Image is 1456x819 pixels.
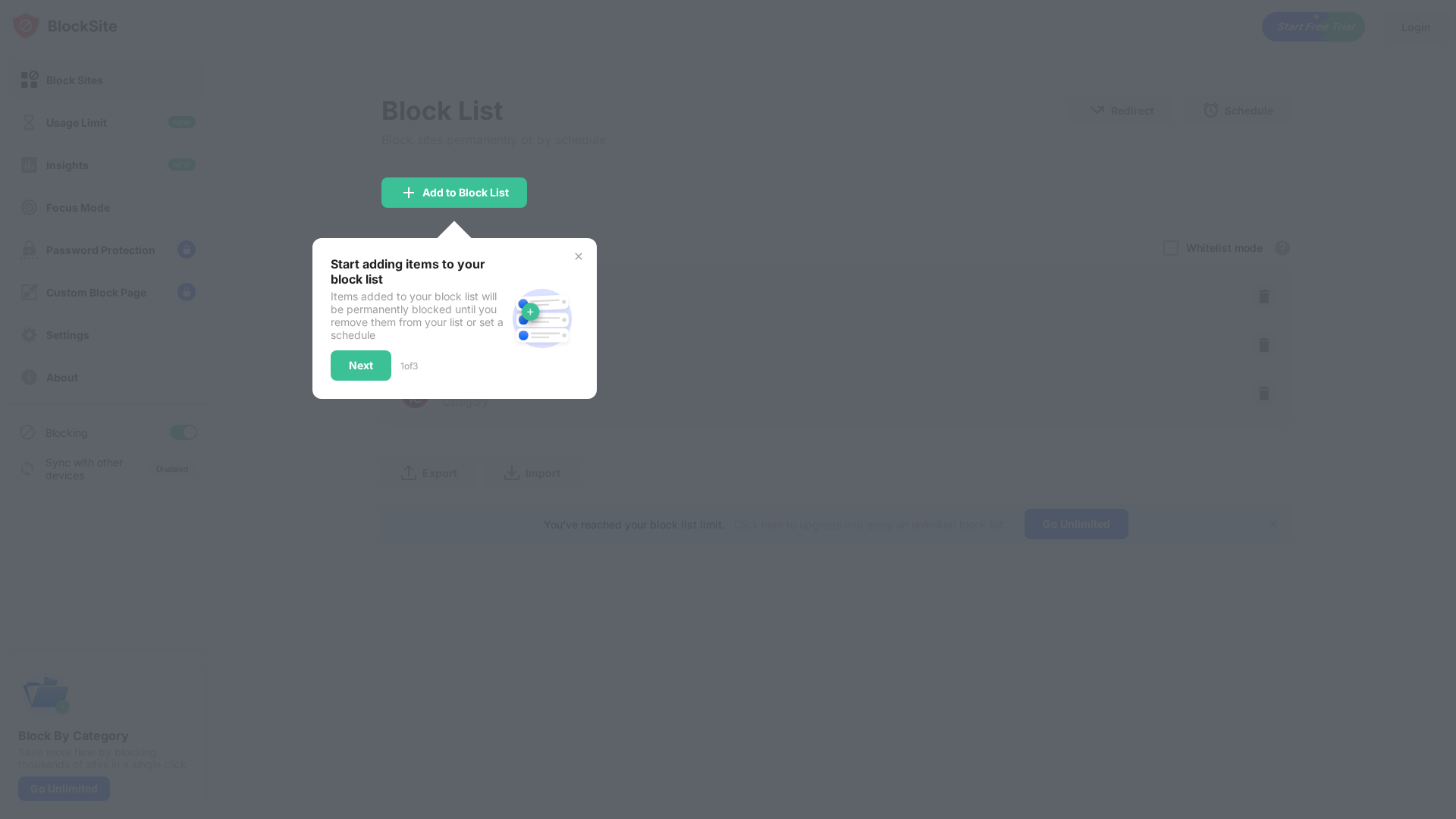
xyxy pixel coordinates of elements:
[349,359,373,372] div: Next
[331,290,506,341] div: Items added to your block list will be permanently blocked until you remove them from your list o...
[422,187,509,199] div: Add to Block List
[573,250,585,262] img: x-button.svg
[331,256,506,287] div: Start adding items to your block list
[400,360,418,372] div: 1 of 3
[506,282,579,355] img: block-site.svg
